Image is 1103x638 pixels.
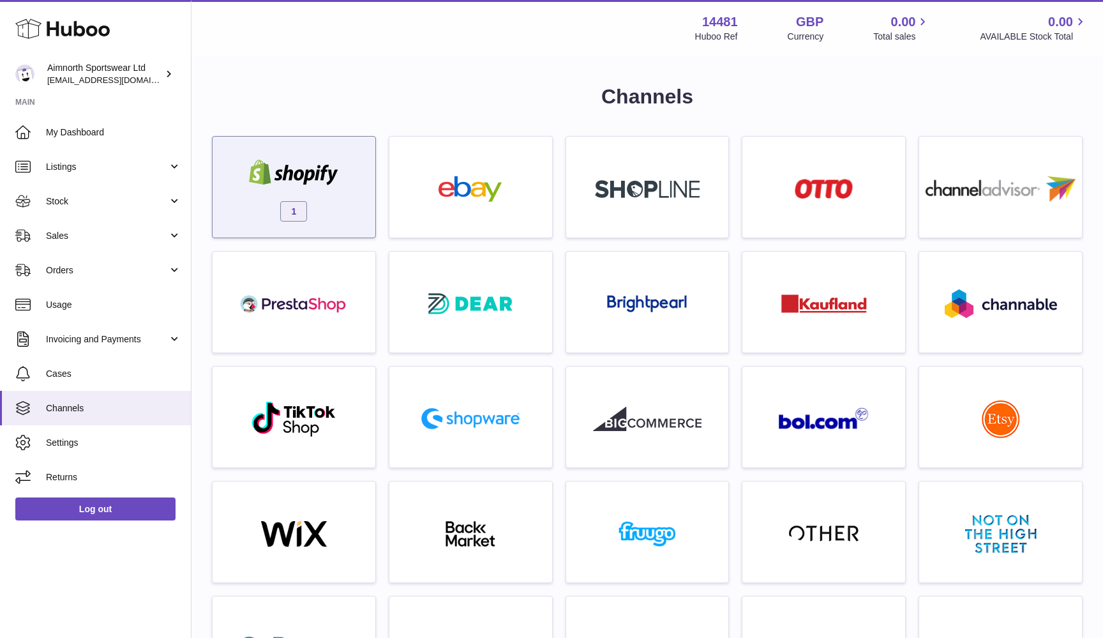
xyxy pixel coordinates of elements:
[46,471,181,483] span: Returns
[212,83,1083,110] h1: Channels
[788,31,824,43] div: Currency
[416,403,525,434] img: roseta-shopware
[873,13,930,43] a: 0.00 Total sales
[965,515,1037,553] img: notonthehighstreet
[47,62,162,86] div: Aimnorth Sportswear Ltd
[424,289,516,318] img: roseta-dear
[796,13,823,31] strong: GBP
[46,195,168,208] span: Stock
[219,488,369,576] a: wix
[239,521,348,547] img: wix
[749,488,899,576] a: other
[416,521,525,547] img: backmarket
[219,373,369,461] a: roseta-tiktokshop
[416,176,525,202] img: ebay
[593,406,702,432] img: roseta-bigcommerce
[781,294,867,313] img: roseta-kaufland
[46,437,181,449] span: Settings
[1048,13,1073,31] span: 0.00
[779,407,869,430] img: roseta-bol
[239,160,348,185] img: shopify
[46,161,168,173] span: Listings
[980,31,1088,43] span: AVAILABLE Stock Total
[749,373,899,461] a: roseta-bol
[396,143,546,231] a: ebay
[789,524,859,543] img: other
[46,402,181,414] span: Channels
[795,179,853,199] img: roseta-otto
[47,75,188,85] span: [EMAIL_ADDRESS][DOMAIN_NAME]
[46,126,181,139] span: My Dashboard
[749,258,899,346] a: roseta-kaufland
[749,143,899,231] a: roseta-otto
[926,143,1076,231] a: roseta-channel-advisor
[46,264,168,277] span: Orders
[926,176,1076,202] img: roseta-channel-advisor
[573,258,723,346] a: roseta-brightpearl
[46,368,181,380] span: Cases
[702,13,738,31] strong: 14481
[396,258,546,346] a: roseta-dear
[15,65,34,84] img: hello@aimnorth.co.uk
[926,258,1076,346] a: roseta-channable
[573,143,723,231] a: roseta-shopline
[46,299,181,311] span: Usage
[891,13,916,31] span: 0.00
[595,180,700,198] img: roseta-shopline
[926,488,1076,576] a: notonthehighstreet
[396,373,546,461] a: roseta-shopware
[573,373,723,461] a: roseta-bigcommerce
[46,333,168,346] span: Invoicing and Payments
[396,488,546,576] a: backmarket
[982,400,1020,438] img: roseta-etsy
[46,230,168,242] span: Sales
[607,295,687,313] img: roseta-brightpearl
[219,143,369,231] a: shopify 1
[251,400,337,437] img: roseta-tiktokshop
[573,488,723,576] a: fruugo
[239,291,348,317] img: roseta-prestashop
[219,258,369,346] a: roseta-prestashop
[15,497,176,520] a: Log out
[980,13,1088,43] a: 0.00 AVAILABLE Stock Total
[695,31,738,43] div: Huboo Ref
[873,31,930,43] span: Total sales
[280,201,307,222] span: 1
[945,289,1057,318] img: roseta-channable
[593,521,702,547] img: fruugo
[926,373,1076,461] a: roseta-etsy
